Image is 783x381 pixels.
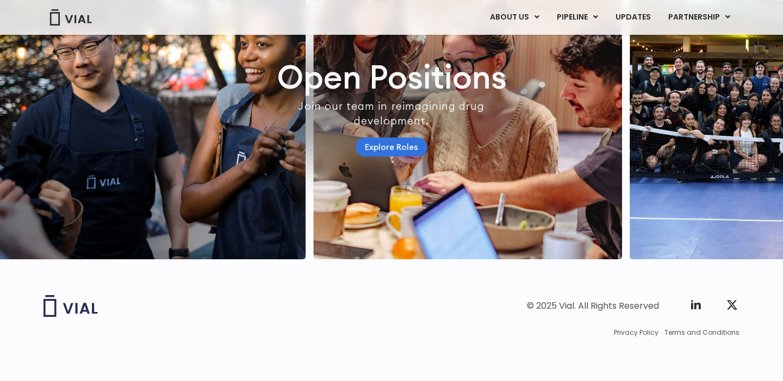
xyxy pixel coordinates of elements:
img: Vial logo wih "Vial" spelled out [43,295,98,317]
a: PARTNERSHIPMenu Toggle [660,8,739,27]
a: UPDATES [607,8,659,27]
a: ABOUT USMenu Toggle [481,8,548,27]
img: Vial Logo [49,9,92,26]
a: Explore Roles [356,138,427,157]
a: PIPELINEMenu Toggle [548,8,606,27]
div: © 2025 Vial. All Rights Reserved [527,300,659,312]
a: Terms and Conditions [664,328,739,338]
a: Privacy Policy [614,328,658,338]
